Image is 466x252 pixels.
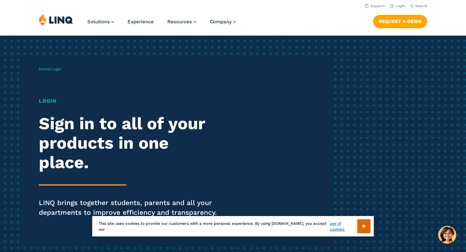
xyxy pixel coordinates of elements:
[438,226,456,244] button: Hello, have a question? Let’s chat.
[415,4,427,8] span: Search
[87,19,110,25] span: Solutions
[39,67,50,71] a: Home
[210,19,232,25] span: Company
[410,4,427,8] button: Open Search Bar
[39,198,218,217] p: LINQ brings together students, parents and all your departments to improve efficiency and transpa...
[39,67,61,71] span: /
[365,4,385,8] a: Support
[39,114,218,172] h2: Sign in to all of your products in one place.
[87,14,236,35] nav: Primary Navigation
[128,19,154,25] a: Experience
[167,19,192,25] span: Resources
[373,15,427,28] a: Request a Demo
[51,67,61,71] span: Login
[167,19,196,25] a: Resources
[92,216,374,236] div: This site uses cookies to provide our customers with a more personal experience. By using [DOMAIN...
[210,19,236,25] a: Company
[87,19,114,25] a: Solutions
[373,14,427,28] nav: Button Navigation
[39,97,218,105] h1: Login
[330,221,357,232] a: use of cookies.
[390,4,405,8] a: Login
[39,14,73,26] img: LINQ | K‑12 Software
